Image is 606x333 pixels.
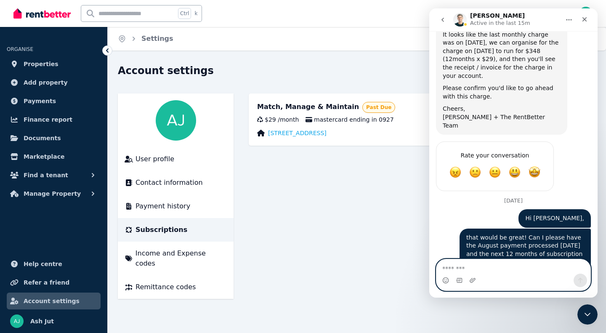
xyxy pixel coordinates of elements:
[96,206,155,214] div: Hi [PERSON_NAME],
[7,130,101,147] a: Documents
[40,269,47,275] button: Upload attachment
[136,178,203,188] span: Contact information
[60,158,72,170] span: OK
[136,201,190,211] span: Payment history
[24,133,61,143] span: Documents
[7,148,101,165] a: Marketplace
[10,314,24,328] img: Ash Jut
[7,201,162,220] div: Nicole says…
[27,269,33,275] button: Gif picker
[7,251,161,265] textarea: Message…
[125,282,227,292] a: Remittance codes
[7,93,101,109] a: Payments
[366,104,391,111] span: Past Due
[30,220,162,263] div: that would be great! Can I please have the August payment processed [DATE] and the next 12 months...
[7,133,162,189] div: The RentBetter Team says…
[136,225,187,235] span: Subscriptions
[99,158,111,170] span: Amazing
[13,96,131,105] div: Cheers,
[7,274,101,291] a: Refer a friend
[24,115,72,125] span: Finance report
[125,201,227,211] a: Payment history
[136,154,174,164] span: User profile
[257,102,359,113] div: Match, Manage & Maintain
[7,256,101,272] a: Help centre
[80,158,91,170] span: Great
[577,304,598,325] iframe: Intercom live chat
[24,189,81,199] span: Manage Property
[7,220,162,273] div: Nicole says…
[24,296,80,306] span: Account settings
[37,225,155,258] div: that would be great! Can I please have the August payment processed [DATE] and the next 12 months...
[13,22,131,72] div: It looks like the last monthly charge was on [DATE], we can organise for the charge on [DATE] to ...
[144,265,158,279] button: Send a message…
[7,74,101,91] a: Add property
[429,8,598,298] iframe: Intercom live chat
[24,59,58,69] span: Properties
[24,152,64,162] span: Marketplace
[24,259,62,269] span: Help centre
[257,115,299,124] div: $29 / month
[24,170,68,180] span: Find a tenant
[7,167,101,184] button: Find a tenant
[7,185,101,202] button: Manage Property
[7,189,162,201] div: [DATE]
[40,158,52,170] span: Bad
[194,10,197,17] span: k
[156,100,196,141] img: Ash Jut
[24,96,56,106] span: Payments
[268,129,327,137] a: [STREET_ADDRESS]
[125,225,227,235] a: Subscriptions
[20,158,32,170] span: Terrible
[136,248,227,269] span: Income and Expense codes
[136,282,196,292] span: Remittance codes
[30,316,54,326] span: Ash Jut
[125,154,227,164] a: User profile
[579,7,593,20] img: Ash Jut
[125,178,227,188] a: Contact information
[141,35,173,43] a: Settings
[7,111,101,128] a: Finance report
[13,269,20,275] button: Emoji picker
[7,293,101,309] a: Account settings
[178,8,191,19] span: Ctrl
[306,115,393,124] span: mastercard ending in 0927
[24,277,69,288] span: Refer a friend
[108,27,183,51] nav: Breadcrumb
[13,105,131,121] div: [PERSON_NAME] + The RentBetter Team
[13,7,71,20] img: RentBetter
[7,56,101,72] a: Properties
[7,46,33,52] span: ORGANISE
[89,201,162,219] div: Hi [PERSON_NAME],
[13,76,131,92] div: Please confirm you'd like to go ahead with this charge.
[125,248,227,269] a: Income and Expense codes
[118,64,214,77] h1: Account settings
[24,77,68,88] span: Add property
[16,142,116,152] div: Rate your conversation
